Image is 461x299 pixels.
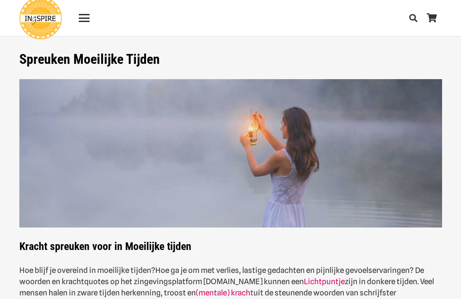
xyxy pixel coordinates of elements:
[72,13,95,23] a: Menu
[19,240,191,253] strong: Kracht spreuken voor in Moeilijke tijden
[19,79,442,228] img: Spreuken als steun en hoop in zware moeilijke tijden citaten van Ingspire
[19,266,155,275] strong: Hoe blijf je overeind in moeilijke tijden?
[304,277,345,286] a: Lichtpuntje
[19,51,442,67] h1: Spreuken Moeilijke Tijden
[196,288,253,297] a: (mentale) kracht
[404,7,422,29] a: Zoeken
